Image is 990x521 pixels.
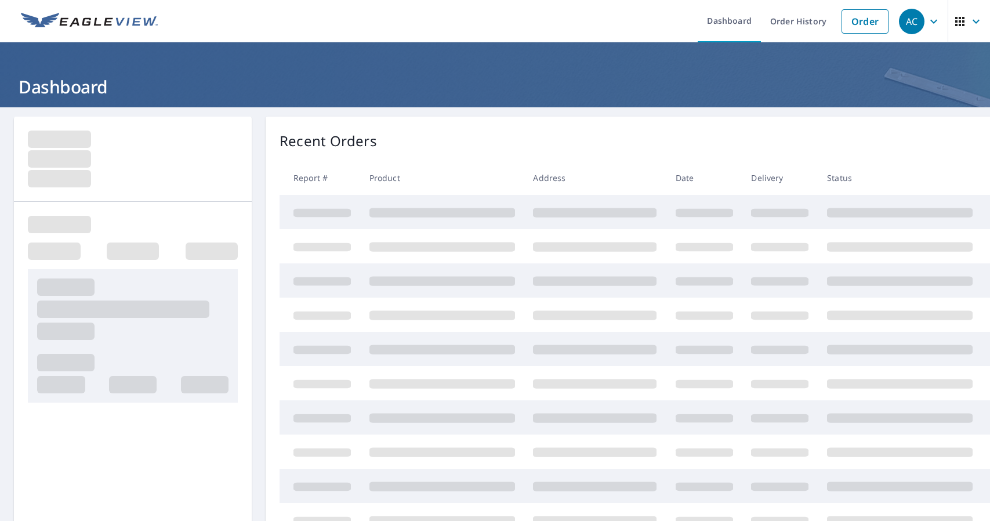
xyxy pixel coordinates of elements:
th: Status [818,161,982,195]
th: Delivery [742,161,818,195]
th: Product [360,161,524,195]
th: Date [666,161,742,195]
th: Report # [280,161,360,195]
div: AC [899,9,924,34]
th: Address [524,161,666,195]
a: Order [842,9,889,34]
p: Recent Orders [280,131,377,151]
h1: Dashboard [14,75,976,99]
img: EV Logo [21,13,158,30]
